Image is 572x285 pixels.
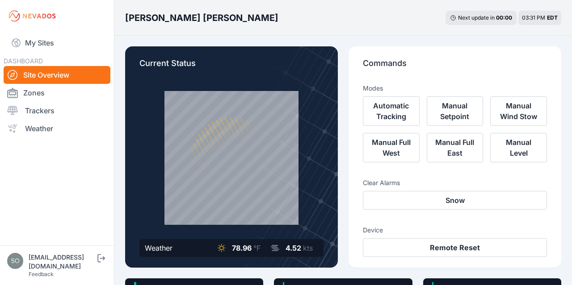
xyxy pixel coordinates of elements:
[7,253,23,269] img: solarsolutions@nautilussolar.com
[4,32,110,54] a: My Sites
[363,96,420,126] button: Automatic Tracking
[29,253,96,271] div: [EMAIL_ADDRESS][DOMAIN_NAME]
[363,226,547,235] h3: Device
[4,57,43,65] span: DASHBOARD
[522,14,545,21] span: 03:31 PM
[125,6,278,29] nav: Breadcrumb
[363,238,547,257] button: Remote Reset
[145,243,172,253] div: Weather
[363,178,547,187] h3: Clear Alarms
[125,12,278,24] h3: [PERSON_NAME] [PERSON_NAME]
[4,66,110,84] a: Site Overview
[4,84,110,102] a: Zones
[427,133,484,162] button: Manual Full East
[490,133,547,162] button: Manual Level
[458,14,495,21] span: Next update in
[363,191,547,210] button: Snow
[547,14,558,21] span: EDT
[363,84,383,93] h3: Modes
[363,133,420,162] button: Manual Full West
[427,96,484,126] button: Manual Setpoint
[29,271,54,277] a: Feedback
[7,9,57,23] img: Nevados
[4,102,110,120] a: Trackers
[303,244,313,252] span: kts
[139,57,324,77] p: Current Status
[496,14,512,21] div: 00 : 00
[490,96,547,126] button: Manual Wind Stow
[4,120,110,137] a: Weather
[253,244,261,252] span: °F
[363,57,547,77] p: Commands
[232,244,252,252] span: 78.96
[286,244,301,252] span: 4.52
